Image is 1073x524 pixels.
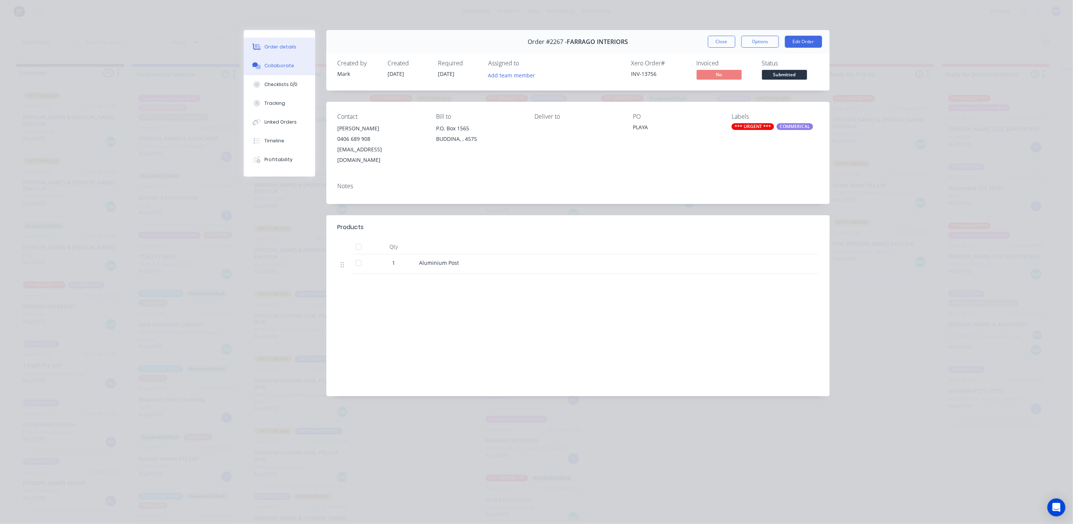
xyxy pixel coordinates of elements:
div: INV-13756 [631,70,688,78]
div: Linked Orders [264,119,297,125]
span: No [697,70,742,79]
span: Aluminium Post [420,259,459,266]
div: Assigned to [489,60,564,67]
div: Products [338,223,364,232]
button: Close [708,36,735,48]
button: Order details [244,38,315,56]
span: FARRAGO INTERIORS [567,38,628,45]
span: Order #2267 - [528,38,567,45]
span: [DATE] [388,70,404,77]
div: Bill to [436,113,522,120]
button: Edit Order [785,36,822,48]
div: Invoiced [697,60,753,67]
button: Checklists 0/0 [244,75,315,94]
button: Submitted [762,70,807,81]
button: Tracking [244,94,315,113]
button: Add team member [489,70,540,80]
div: Qty [371,239,417,254]
div: Status [762,60,818,67]
button: Options [741,36,779,48]
div: P.O. Box 1565 [436,123,522,134]
div: Timeline [264,137,284,144]
button: Profitability [244,150,315,169]
div: Order details [264,44,296,50]
span: Submitted [762,70,807,79]
div: Profitability [264,156,293,163]
div: Xero Order # [631,60,688,67]
div: Mark [338,70,379,78]
button: Collaborate [244,56,315,75]
div: Created by [338,60,379,67]
div: Tracking [264,100,285,107]
span: [DATE] [438,70,455,77]
button: Timeline [244,131,315,150]
span: 1 [392,259,395,267]
button: Linked Orders [244,113,315,131]
div: PLAYA [633,123,720,134]
div: [EMAIL_ADDRESS][DOMAIN_NAME] [338,144,424,165]
div: Open Intercom Messenger [1047,498,1065,516]
div: COMMERICAL [777,123,813,130]
div: Required [438,60,480,67]
button: Add team member [484,70,539,80]
div: P.O. Box 1565BUDDINA, , 4575 [436,123,522,147]
div: Labels [732,113,818,120]
div: Notes [338,183,818,190]
div: BUDDINA, , 4575 [436,134,522,144]
div: Created [388,60,429,67]
div: PO [633,113,720,120]
div: 0406 689 908 [338,134,424,144]
div: [PERSON_NAME] [338,123,424,134]
div: Collaborate [264,62,294,69]
div: [PERSON_NAME]0406 689 908[EMAIL_ADDRESS][DOMAIN_NAME] [338,123,424,165]
div: Checklists 0/0 [264,81,297,88]
div: Deliver to [534,113,621,120]
div: Contact [338,113,424,120]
